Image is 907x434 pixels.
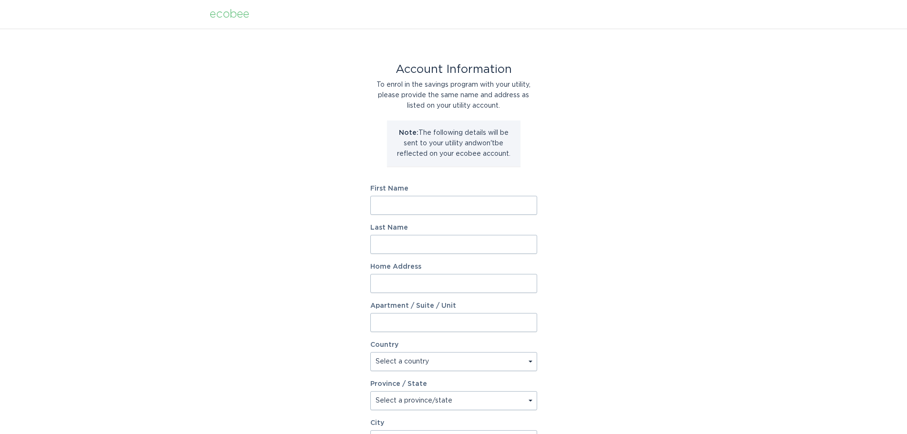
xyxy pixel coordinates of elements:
[370,303,537,309] label: Apartment / Suite / Unit
[370,224,537,231] label: Last Name
[370,263,537,270] label: Home Address
[370,420,537,426] label: City
[370,80,537,111] div: To enrol in the savings program with your utility, please provide the same name and address as li...
[399,130,418,136] strong: Note:
[370,342,398,348] label: Country
[370,64,537,75] div: Account Information
[370,381,427,387] label: Province / State
[210,9,249,20] div: ecobee
[370,185,537,192] label: First Name
[394,128,513,159] p: The following details will be sent to your utility and won't be reflected on your ecobee account.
